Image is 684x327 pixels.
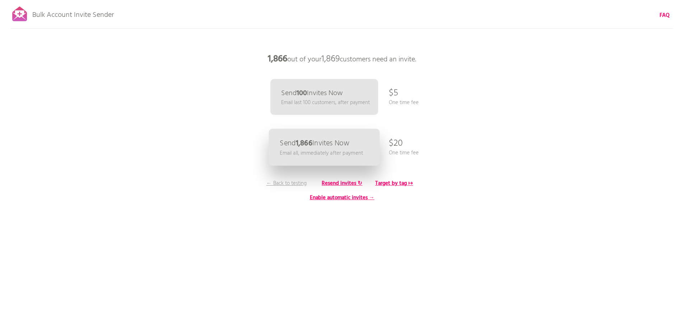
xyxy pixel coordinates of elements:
span: 1,869 [321,52,340,66]
p: ← Back to testing [260,179,313,187]
b: 100 [297,88,307,99]
a: FAQ [660,11,670,19]
p: One time fee [389,149,419,157]
p: Email all, immediately after payment [280,149,363,157]
p: One time fee [389,99,419,107]
b: 1,866 [296,137,312,149]
b: Target by tag ↦ [375,179,413,188]
p: Bulk Account Invite Sender [32,4,114,22]
a: Send1,866Invites Now Email all, immediately after payment [269,129,380,166]
p: $20 [389,133,403,154]
p: Send Invites Now [281,90,343,97]
p: $5 [389,83,398,104]
b: Enable automatic invites → [310,193,374,202]
b: FAQ [660,11,670,20]
p: out of your customers need an invite. [234,48,450,70]
p: Send Invites Now [280,140,349,147]
b: 1,866 [268,52,287,66]
p: Email last 100 customers, after payment [281,99,370,107]
a: Send100Invites Now Email last 100 customers, after payment [270,79,378,115]
b: Resend invites ↻ [322,179,362,188]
